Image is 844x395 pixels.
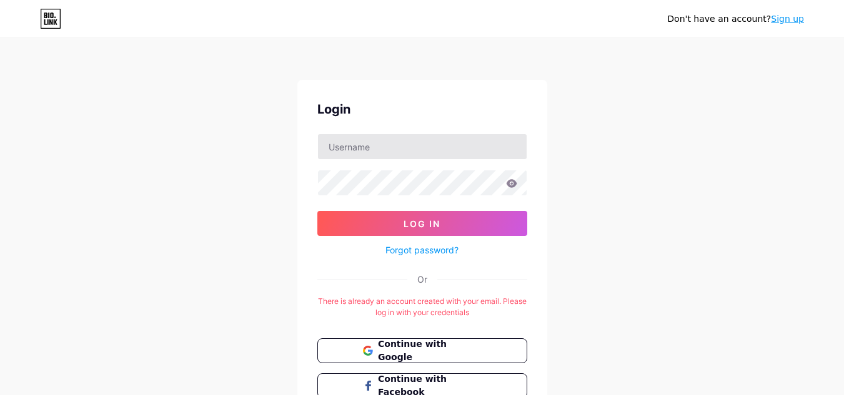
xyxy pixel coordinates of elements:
div: There is already an account created with your email. Please log in with your credentials [317,296,527,318]
button: Continue with Google [317,338,527,363]
span: Continue with Google [378,338,481,364]
span: Log In [404,218,440,229]
div: Don't have an account? [667,12,804,26]
div: Login [317,100,527,119]
a: Sign up [771,14,804,24]
input: Username [318,134,527,159]
a: Forgot password? [385,243,459,256]
button: Log In [317,211,527,236]
div: Or [417,273,427,286]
